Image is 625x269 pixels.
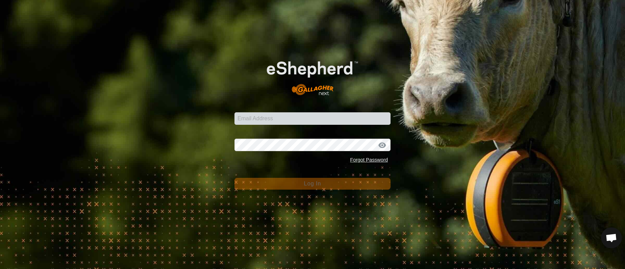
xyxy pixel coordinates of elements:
[350,157,388,163] a: Forgot Password
[601,227,622,248] div: Open chat
[250,48,375,102] img: E-shepherd Logo
[234,112,391,125] input: Email Address
[304,181,321,186] span: Log In
[234,178,391,190] button: Log In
